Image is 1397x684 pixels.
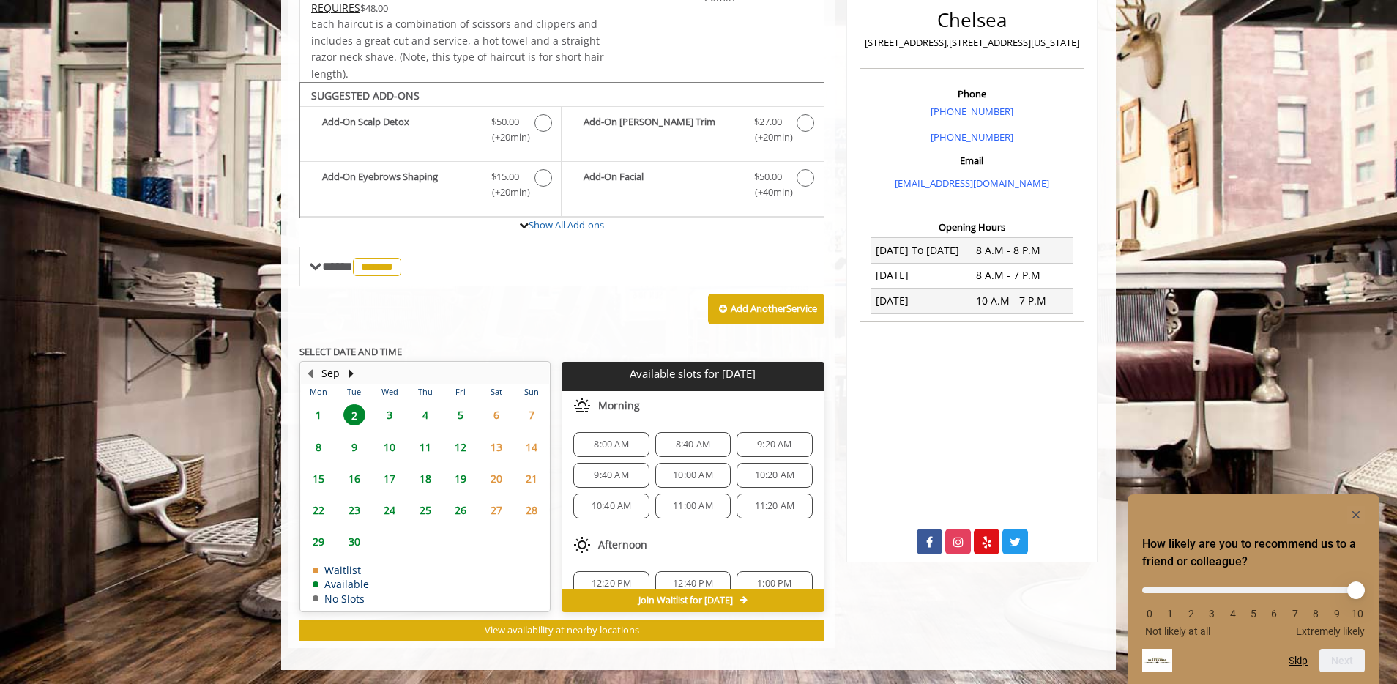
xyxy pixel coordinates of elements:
li: 7 [1288,608,1303,620]
button: Hide survey [1347,506,1365,524]
span: 12:20 PM [592,578,632,590]
th: Wed [372,384,407,399]
span: 15 [308,468,329,489]
h2: Chelsea [863,10,1081,31]
span: (+20min ) [746,130,789,145]
button: View availability at nearby locations [299,620,824,641]
li: 6 [1267,608,1281,620]
td: Select day19 [443,463,478,494]
span: (+40min ) [746,185,789,200]
span: 30 [343,531,365,552]
label: Add-On Beard Trim [569,114,816,149]
label: Add-On Eyebrows Shaping [308,169,554,204]
button: Next Month [345,365,357,382]
a: [PHONE_NUMBER] [931,105,1013,118]
span: Join Waitlist for [DATE] [638,595,733,606]
td: Select day5 [443,399,478,431]
label: Add-On Facial [569,169,816,204]
span: 4 [414,404,436,425]
b: Add-On [PERSON_NAME] Trim [584,114,739,145]
div: 10:20 AM [737,463,812,488]
img: afternoon slots [573,536,591,554]
span: (+20min ) [484,130,527,145]
span: 27 [485,499,507,521]
li: 10 [1350,608,1365,620]
td: Select day16 [336,463,371,494]
b: Add Another Service [731,302,817,315]
td: Select day10 [372,431,407,463]
h3: Opening Hours [860,222,1084,232]
span: 11:20 AM [755,500,795,512]
span: 8:00 AM [594,439,628,450]
span: 10:40 AM [592,500,632,512]
th: Mon [301,384,336,399]
span: Extremely likely [1296,625,1365,637]
td: Select day20 [478,463,513,494]
td: Select day9 [336,431,371,463]
span: 9:20 AM [757,439,791,450]
th: Fri [443,384,478,399]
td: 8 A.M - 7 P.M [972,263,1073,288]
li: 5 [1246,608,1261,620]
span: 11 [414,436,436,458]
span: 8 [308,436,329,458]
span: 9:40 AM [594,469,628,481]
p: [STREET_ADDRESS],[STREET_ADDRESS][US_STATE] [863,35,1081,51]
b: Add-On Scalp Detox [322,114,477,145]
span: 20 [485,468,507,489]
div: 10:40 AM [573,494,649,518]
span: 14 [521,436,543,458]
div: 11:20 AM [737,494,812,518]
span: 23 [343,499,365,521]
button: Next question [1319,649,1365,672]
td: [DATE] [871,263,972,288]
span: Each haircut is a combination of scissors and clippers and includes a great cut and service, a ho... [311,17,604,80]
td: Select day4 [407,399,442,431]
td: Select day11 [407,431,442,463]
span: 29 [308,531,329,552]
button: Sep [321,365,340,382]
span: Afternoon [598,539,647,551]
span: 11:00 AM [673,500,713,512]
span: 8:40 AM [676,439,710,450]
td: Select day25 [407,494,442,526]
td: No Slots [313,593,369,604]
label: Add-On Scalp Detox [308,114,554,149]
li: 1 [1163,608,1177,620]
li: 4 [1226,608,1240,620]
a: [PHONE_NUMBER] [931,130,1013,144]
span: 1 [308,404,329,425]
span: 18 [414,468,436,489]
span: 7 [521,404,543,425]
b: SELECT DATE AND TIME [299,345,402,358]
span: 13 [485,436,507,458]
div: 11:00 AM [655,494,731,518]
span: Morning [598,400,640,412]
th: Thu [407,384,442,399]
div: 9:40 AM [573,463,649,488]
th: Tue [336,384,371,399]
td: [DATE] To [DATE] [871,238,972,263]
div: 10:00 AM [655,463,731,488]
td: Select day7 [514,399,550,431]
div: 9:20 AM [737,432,812,457]
div: 8:00 AM [573,432,649,457]
span: 2 [343,404,365,425]
th: Sat [478,384,513,399]
span: 12:40 PM [673,578,713,590]
span: 3 [379,404,401,425]
td: Select day18 [407,463,442,494]
span: 22 [308,499,329,521]
span: 9 [343,436,365,458]
td: Select day6 [478,399,513,431]
td: Select day23 [336,494,371,526]
span: 25 [414,499,436,521]
div: 12:20 PM [573,571,649,596]
td: Waitlist [313,565,369,576]
b: Add-On Facial [584,169,739,200]
div: How likely are you to recommend us to a friend or colleague? Select an option from 0 to 10, with ... [1142,506,1365,672]
td: 8 A.M - 8 P.M [972,238,1073,263]
span: 26 [450,499,472,521]
td: Select day27 [478,494,513,526]
h2: How likely are you to recommend us to a friend or colleague? Select an option from 0 to 10, with ... [1142,535,1365,570]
